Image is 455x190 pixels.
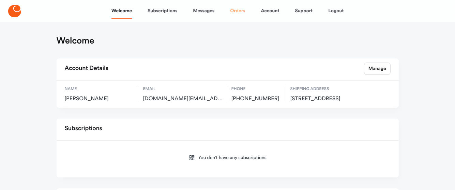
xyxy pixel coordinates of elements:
[65,63,108,75] h2: Account Details
[261,3,279,19] a: Account
[295,3,313,19] a: Support
[65,146,391,172] div: You don’t have any subscriptions
[364,63,391,75] a: Manage
[231,96,282,102] span: [PHONE_NUMBER]
[143,96,223,102] span: smerrits.sm@gmail.com
[65,96,135,102] span: [PERSON_NAME]
[65,86,135,92] span: Name
[328,3,344,19] a: Logout
[290,86,364,92] span: Shipping Address
[57,35,94,46] h1: Welcome
[143,86,223,92] span: Email
[290,96,364,102] span: 9780 54th Ave N, St Petersburg, US, 33708
[230,3,245,19] a: Orders
[148,3,177,19] a: Subscriptions
[231,86,282,92] span: Phone
[65,123,102,135] h2: Subscriptions
[111,3,132,19] a: Welcome
[193,3,214,19] a: Messages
